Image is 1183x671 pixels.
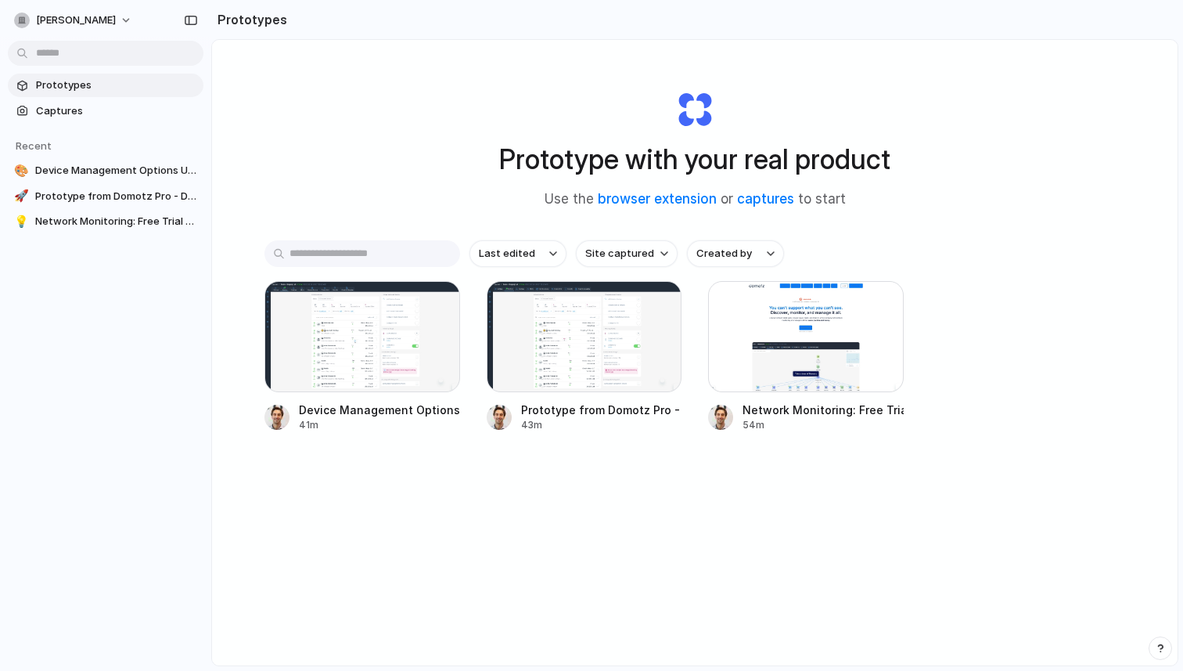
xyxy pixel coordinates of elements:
button: Created by [687,240,784,267]
a: 💡Network Monitoring: Free Trial Button Modal [8,210,203,233]
div: 🎨 [14,163,29,179]
h2: Prototypes [211,10,287,29]
a: Device Management Options UpdateDevice Management Options Update41m [264,281,460,432]
a: 🎨Device Management Options Update [8,159,203,182]
span: Device Management Options Update [35,163,197,179]
div: Prototype from Domotz Pro - Devices [521,402,682,418]
a: captures [737,191,794,207]
a: Prototypes [8,74,203,97]
span: Use the or to start [545,189,846,210]
div: 54m [743,418,904,432]
span: Prototype from Domotz Pro - Devices [35,189,197,204]
div: Network Monitoring: Free Trial Button Modal [743,402,904,418]
span: Last edited [479,246,535,262]
a: Captures [8,99,203,123]
div: 43m [521,418,682,432]
button: Last edited [469,240,566,267]
div: 🚀 [14,189,29,204]
span: Prototypes [36,78,197,93]
div: Device Management Options Update [299,402,460,418]
span: Recent [16,139,52,152]
a: browser extension [598,191,717,207]
span: Site captured [585,246,654,262]
span: Created by [696,246,752,262]
h1: Prototype with your real product [499,139,890,180]
a: Prototype from Domotz Pro - DevicesPrototype from Domotz Pro - Devices43m [487,281,682,432]
span: Captures [36,103,197,119]
a: Network Monitoring: Free Trial Button ModalNetwork Monitoring: Free Trial Button Modal54m [708,281,904,432]
button: Site captured [576,240,678,267]
a: 🚀Prototype from Domotz Pro - Devices [8,185,203,208]
div: 41m [299,418,460,432]
button: [PERSON_NAME] [8,8,140,33]
div: 💡 [14,214,29,229]
span: Network Monitoring: Free Trial Button Modal [35,214,197,229]
span: [PERSON_NAME] [36,13,116,28]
